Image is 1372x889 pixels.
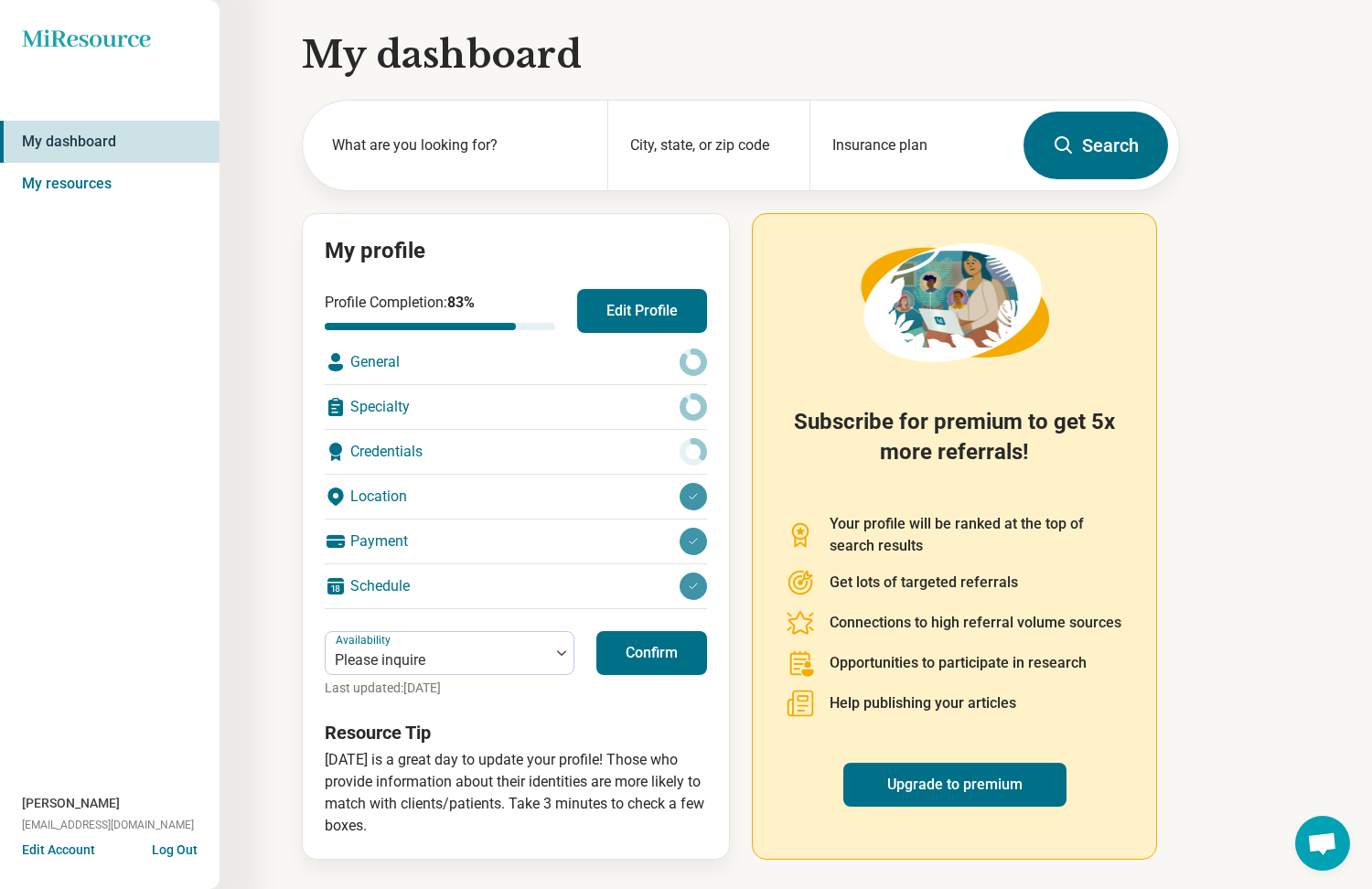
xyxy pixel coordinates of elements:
span: [EMAIL_ADDRESS][DOMAIN_NAME] [22,817,194,833]
div: Location [325,475,707,519]
p: Opportunities to participate in research [830,652,1087,674]
button: Confirm [596,631,707,675]
button: Log Out [152,841,198,855]
div: Credentials [325,430,707,474]
p: Get lots of targeted referrals [830,572,1018,594]
div: Payment [325,519,707,563]
button: Search [1024,112,1168,179]
div: Profile Completion: [325,292,555,330]
div: General [325,340,707,384]
div: Specialty [325,385,707,429]
div: Schedule [325,564,707,608]
p: Connections to high referral volume sources [830,612,1121,634]
a: Upgrade to premium [843,763,1067,807]
span: [PERSON_NAME] [22,794,120,813]
label: What are you looking for? [332,134,585,156]
span: 83 % [447,294,475,311]
p: Help publishing your articles [830,692,1016,714]
h2: My profile [325,236,707,267]
button: Edit Profile [577,289,707,333]
p: Your profile will be ranked at the top of search results [830,513,1123,557]
p: Last updated: [DATE] [325,679,574,698]
button: Edit Account [22,841,95,860]
h3: Resource Tip [325,720,707,745]
label: Availability [336,634,394,647]
p: [DATE] is a great day to update your profile! Those who provide information about their identitie... [325,749,707,837]
h2: Subscribe for premium to get 5x more referrals! [786,407,1123,491]
a: Open chat [1295,816,1350,871]
h1: My dashboard [302,29,1180,80]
